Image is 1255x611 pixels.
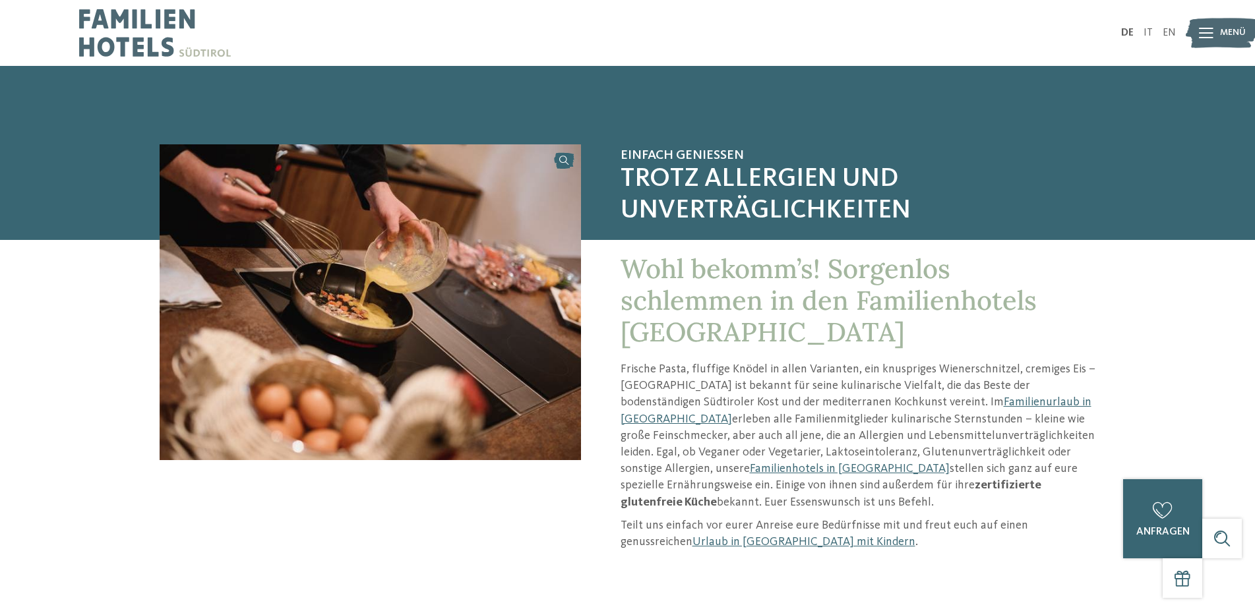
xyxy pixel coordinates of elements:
[621,479,1041,508] strong: zertifizierte glutenfreie Küche
[1123,479,1202,558] a: anfragen
[1136,527,1190,537] span: anfragen
[1220,26,1246,40] span: Menü
[621,148,1096,163] span: Einfach genießen
[692,536,915,548] a: Urlaub in [GEOGRAPHIC_DATA] mit Kindern
[621,361,1096,511] p: Frische Pasta, fluffige Knödel in allen Varianten, ein knuspriges Wienerschnitzel, cremiges Eis –...
[621,396,1091,424] a: Familienurlaub in [GEOGRAPHIC_DATA]
[750,463,950,475] a: Familienhotels in [GEOGRAPHIC_DATA]
[621,163,1096,227] span: trotz Allergien und Unverträglichkeiten
[621,252,1037,349] span: Wohl bekomm’s! Sorgenlos schlemmen in den Familienhotels [GEOGRAPHIC_DATA]
[1163,28,1176,38] a: EN
[621,517,1096,550] p: Teilt uns einfach vor eurer Anreise eure Bedürfnisse mit und freut euch auf einen genussreichen .
[1144,28,1153,38] a: IT
[160,144,581,460] img: Glutenfreies Hotel in Südtirol
[1121,28,1134,38] a: DE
